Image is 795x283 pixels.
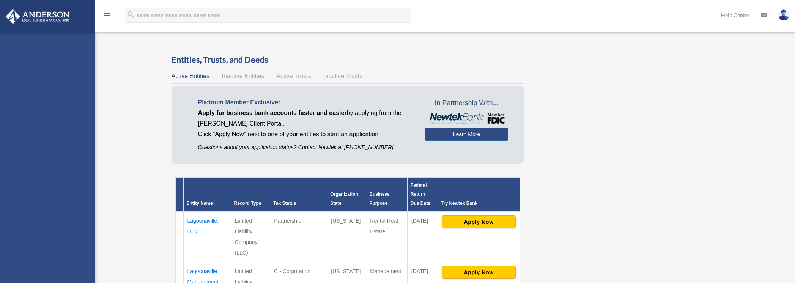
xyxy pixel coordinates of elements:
[102,11,112,20] i: menu
[198,143,413,152] p: Questions about your application status? Contact Newtek at [PHONE_NUMBER]
[276,73,311,79] span: Active Trusts
[231,211,270,262] td: Limited Liability Company (LLC)
[366,178,407,212] th: Business Purpose
[270,211,327,262] td: Partnership
[102,13,112,20] a: menu
[407,178,438,212] th: Federal Return Due Date
[323,73,362,79] span: Inactive Trusts
[442,215,516,228] button: Apply Now
[425,97,508,109] span: In Partnership With...
[172,73,209,79] span: Active Entities
[198,108,413,129] p: by applying from the [PERSON_NAME] Client Portal.
[778,9,789,20] img: User Pic
[183,211,231,262] td: Lagoonaville, LLC
[441,199,516,208] div: Try Newtek Bank
[127,10,135,19] i: search
[198,97,413,108] p: Platinum Member Exclusive:
[407,211,438,262] td: [DATE]
[428,113,505,124] img: NewtekBankLogoSM.png
[327,178,366,212] th: Organization State
[442,266,516,279] button: Apply Now
[366,211,407,262] td: Rental Real Estate
[231,178,270,212] th: Record Type
[172,54,524,66] h3: Entities, Trusts, and Deeds
[183,178,231,212] th: Entity Name
[327,211,366,262] td: [US_STATE]
[198,110,347,116] span: Apply for business bank accounts faster and easier
[3,9,72,24] img: Anderson Advisors Platinum Portal
[222,73,264,79] span: Inactive Entities
[270,178,327,212] th: Tax Status
[198,129,413,140] p: Click "Apply Now" next to one of your entities to start an application.
[425,128,508,141] a: Learn More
